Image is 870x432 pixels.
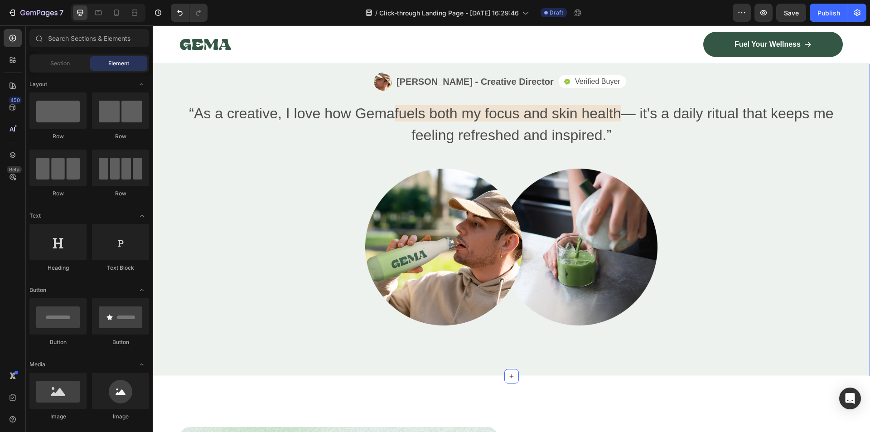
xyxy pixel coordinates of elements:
div: Row [29,189,87,198]
div: Button [92,338,149,346]
div: Heading [29,264,87,272]
span: Save [784,9,799,17]
div: Open Intercom Messenger [839,388,861,409]
span: Click-through Landing Page - [DATE] 16:29:46 [379,8,519,18]
p: “As a creative, I love how Gema — it’s a daily ritual that keeps me feeling refreshed and inspired.” [28,77,689,121]
div: Image [92,413,149,421]
span: Button [29,286,46,294]
div: Image [29,413,87,421]
span: Text [29,212,41,220]
input: Search Sections & Elements [29,29,149,47]
div: Publish [817,8,840,18]
span: Layout [29,80,47,88]
div: Undo/Redo [171,4,208,22]
button: Save [776,4,806,22]
div: Text Block [92,264,149,272]
button: Publish [810,4,848,22]
span: Toggle open [135,283,149,297]
iframe: Design area [153,25,870,432]
div: Beta [7,166,22,173]
span: / [375,8,377,18]
div: Row [29,132,87,141]
p: 7 [59,7,63,18]
div: Row [92,189,149,198]
span: Toggle open [135,357,149,372]
div: Button [29,338,87,346]
span: Section [50,59,70,68]
span: Draft [550,9,563,17]
p: [PERSON_NAME] - Creative Director [244,49,401,63]
span: Toggle open [135,77,149,92]
button: 7 [4,4,68,22]
img: gempages_432750572815254551-24a3c3e3-1d61-4dc7-96dd-4c7f58e65e53.png [221,47,239,65]
span: fuels both my focus and skin health [242,80,469,96]
span: Element [108,59,129,68]
div: Row [92,132,149,141]
img: gempages_432750572815254551-7627cfcf-75bc-4853-a9b4-6a28933ef34e.png [213,143,505,300]
div: 450 [9,97,22,104]
span: Media [29,360,45,369]
span: Toggle open [135,209,149,223]
p: Verified Buyer [422,51,468,62]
